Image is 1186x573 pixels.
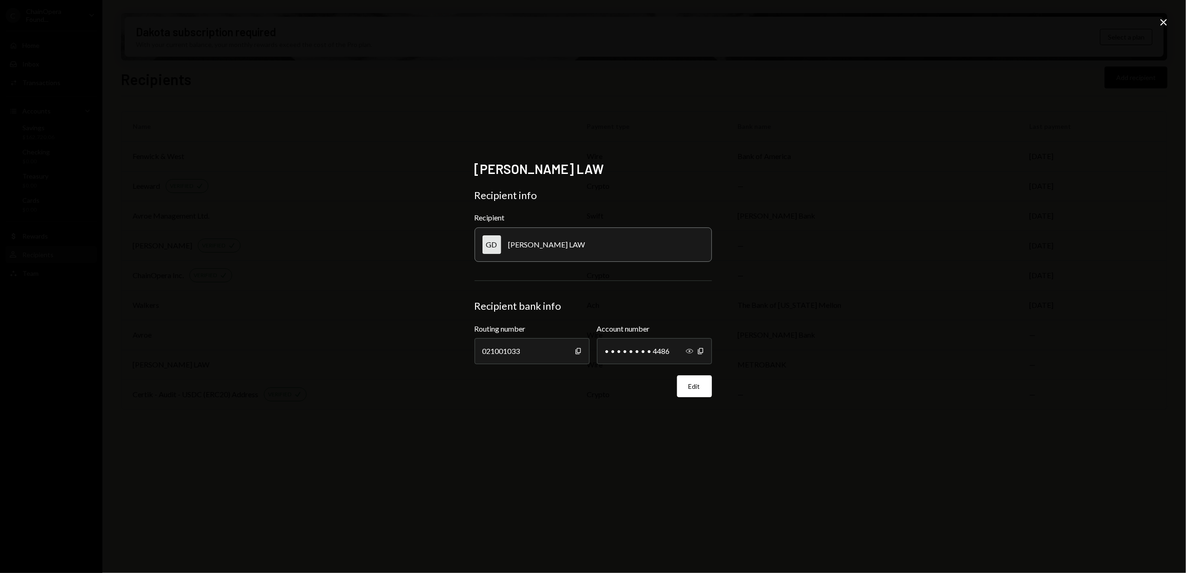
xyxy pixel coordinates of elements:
div: Recipient info [475,189,712,202]
button: Edit [677,375,712,397]
div: • • • • • • • • 4486 [597,338,712,364]
label: Routing number [475,323,590,334]
div: Recipient bank info [475,300,712,313]
div: Recipient [475,213,712,222]
div: 021001033 [475,338,590,364]
h2: [PERSON_NAME] LAW [475,160,712,178]
div: GD [482,235,501,254]
label: Account number [597,323,712,334]
div: [PERSON_NAME] LAW [509,240,585,249]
